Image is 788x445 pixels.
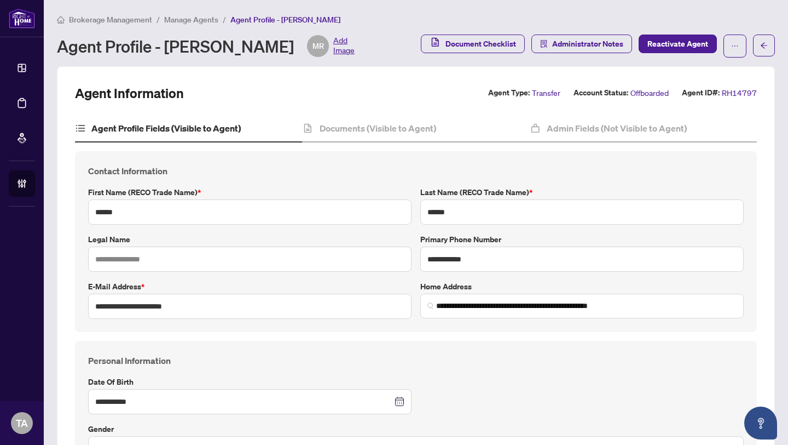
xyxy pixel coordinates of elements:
[540,40,548,48] span: solution
[647,35,708,53] span: Reactivate Agent
[16,415,28,431] span: TA
[69,15,152,25] span: Brokerage Management
[88,354,744,367] h4: Personal Information
[57,16,65,24] span: home
[427,303,434,309] img: search_icon
[420,281,744,293] label: Home Address
[88,281,412,293] label: E-mail Address
[630,87,669,99] span: Offboarded
[488,87,530,99] label: Agent Type:
[230,15,340,25] span: Agent Profile - [PERSON_NAME]
[531,35,632,53] button: Administrator Notes
[682,87,720,99] label: Agent ID#:
[57,35,355,57] div: Agent Profile - [PERSON_NAME]
[75,84,184,102] h2: Agent Information
[88,233,412,246] label: Legal Name
[420,233,744,246] label: Primary Phone Number
[420,186,744,198] label: Last Name (RECO Trade Name)
[312,40,324,52] span: MR
[731,42,739,50] span: ellipsis
[157,13,160,26] li: /
[573,87,628,99] label: Account Status:
[333,35,355,57] span: Add Image
[744,407,777,440] button: Open asap
[9,8,35,28] img: logo
[532,87,560,99] span: Transfer
[320,122,436,135] h4: Documents (Visible to Agent)
[88,423,744,435] label: Gender
[445,35,516,53] span: Document Checklist
[547,122,687,135] h4: Admin Fields (Not Visible to Agent)
[164,15,218,25] span: Manage Agents
[88,186,412,198] label: First Name (RECO Trade Name)
[639,35,717,53] button: Reactivate Agent
[722,87,757,99] span: RH14797
[91,122,241,135] h4: Agent Profile Fields (Visible to Agent)
[88,376,412,388] label: Date of Birth
[552,35,623,53] span: Administrator Notes
[421,35,525,53] button: Document Checklist
[760,42,768,49] span: arrow-left
[88,164,744,178] h4: Contact Information
[223,13,226,26] li: /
